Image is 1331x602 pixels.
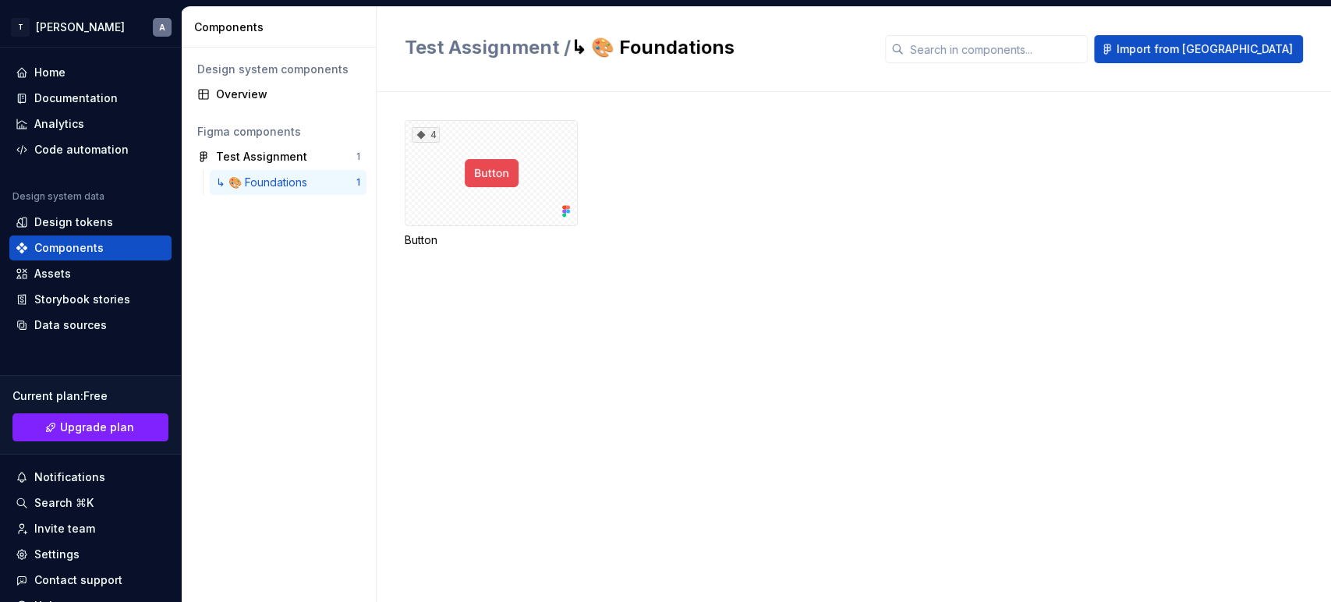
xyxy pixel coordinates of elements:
[34,65,65,80] div: Home
[34,317,107,333] div: Data sources
[194,19,370,35] div: Components
[34,142,129,158] div: Code automation
[405,35,866,60] h2: ↳ 🎨 Foundations
[9,516,172,541] a: Invite team
[9,465,172,490] button: Notifications
[405,36,571,58] span: Test Assignment /
[191,144,366,169] a: Test Assignment1
[9,86,172,111] a: Documentation
[34,521,95,536] div: Invite team
[34,469,105,485] div: Notifications
[216,175,313,190] div: ↳ 🎨 Foundations
[405,120,578,248] div: 4Button
[60,420,134,435] span: Upgrade plan
[34,266,71,282] div: Assets
[9,490,172,515] button: Search ⌘K
[11,18,30,37] div: T
[197,62,360,77] div: Design system components
[9,287,172,312] a: Storybook stories
[9,568,172,593] button: Contact support
[904,35,1088,63] input: Search in components...
[412,127,440,143] div: 4
[9,60,172,85] a: Home
[210,170,366,195] a: ↳ 🎨 Foundations1
[405,232,578,248] div: Button
[356,176,360,189] div: 1
[34,572,122,588] div: Contact support
[12,190,104,203] div: Design system data
[34,116,84,132] div: Analytics
[159,21,165,34] div: A
[9,235,172,260] a: Components
[1094,35,1303,63] button: Import from [GEOGRAPHIC_DATA]
[34,240,104,256] div: Components
[9,261,172,286] a: Assets
[216,149,307,165] div: Test Assignment
[36,19,125,35] div: [PERSON_NAME]
[12,413,168,441] button: Upgrade plan
[3,10,178,44] button: T[PERSON_NAME]A
[34,547,80,562] div: Settings
[34,292,130,307] div: Storybook stories
[34,90,118,106] div: Documentation
[34,495,94,511] div: Search ⌘K
[197,124,360,140] div: Figma components
[1117,41,1293,57] span: Import from [GEOGRAPHIC_DATA]
[9,313,172,338] a: Data sources
[216,87,360,102] div: Overview
[9,137,172,162] a: Code automation
[356,150,360,163] div: 1
[9,542,172,567] a: Settings
[12,388,168,404] div: Current plan : Free
[9,112,172,136] a: Analytics
[191,82,366,107] a: Overview
[9,210,172,235] a: Design tokens
[34,214,113,230] div: Design tokens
